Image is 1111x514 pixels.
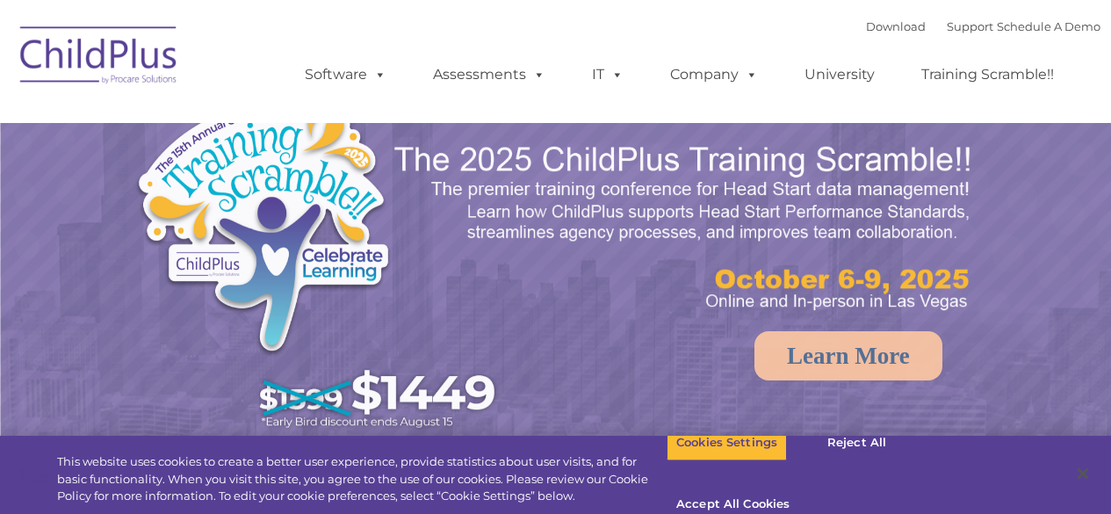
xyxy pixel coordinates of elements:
a: Assessments [415,57,563,92]
button: Close [1064,454,1102,493]
a: Company [653,57,776,92]
a: IT [574,57,641,92]
a: University [787,57,892,92]
a: Download [866,19,926,33]
a: Software [287,57,404,92]
div: This website uses cookies to create a better user experience, provide statistics about user visit... [57,453,667,505]
button: Cookies Settings [667,424,787,461]
a: Support [947,19,993,33]
button: Reject All [802,424,912,461]
a: Schedule A Demo [997,19,1100,33]
font: | [866,19,1100,33]
img: ChildPlus by Procare Solutions [11,14,187,102]
a: Training Scramble!! [904,57,1071,92]
a: Learn More [754,331,942,380]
